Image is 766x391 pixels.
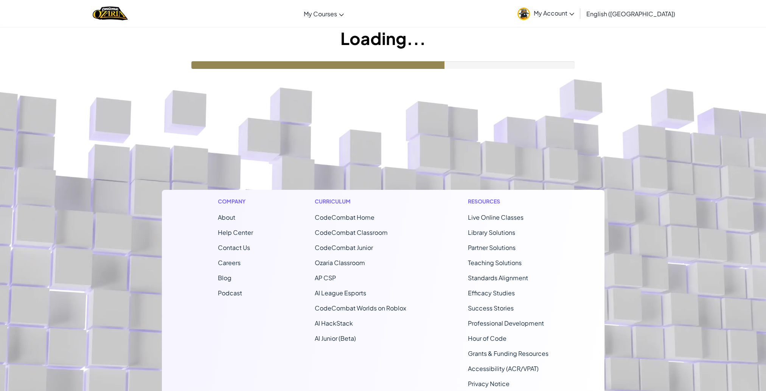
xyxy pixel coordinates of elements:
[315,244,373,251] a: CodeCombat Junior
[468,319,544,327] a: Professional Development
[218,274,232,282] a: Blog
[218,289,242,297] a: Podcast
[468,334,507,342] a: Hour of Code
[93,6,128,21] a: Ozaria by CodeCombat logo
[468,274,528,282] a: Standards Alignment
[315,304,406,312] a: CodeCombat Worlds on Roblox
[468,259,522,267] a: Teaching Solutions
[468,213,524,221] a: Live Online Classes
[468,228,515,236] a: Library Solutions
[468,380,510,388] a: Privacy Notice
[218,259,241,267] a: Careers
[534,9,574,17] span: My Account
[468,304,514,312] a: Success Stories
[468,289,515,297] a: Efficacy Studies
[468,365,539,372] a: Accessibility (ACR/VPAT)
[315,289,366,297] a: AI League Esports
[586,10,675,18] span: English ([GEOGRAPHIC_DATA])
[315,197,406,205] h1: Curriculum
[315,259,365,267] a: Ozaria Classroom
[315,319,353,327] a: AI HackStack
[218,197,253,205] h1: Company
[304,10,337,18] span: My Courses
[218,213,235,221] a: About
[514,2,578,25] a: My Account
[468,349,548,357] a: Grants & Funding Resources
[315,213,374,221] span: CodeCombat Home
[218,228,253,236] a: Help Center
[315,334,356,342] a: AI Junior (Beta)
[315,274,336,282] a: AP CSP
[583,3,679,24] a: English ([GEOGRAPHIC_DATA])
[315,228,388,236] a: CodeCombat Classroom
[468,197,548,205] h1: Resources
[300,3,348,24] a: My Courses
[468,244,516,251] a: Partner Solutions
[93,6,128,21] img: Home
[218,244,250,251] span: Contact Us
[517,8,530,20] img: avatar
